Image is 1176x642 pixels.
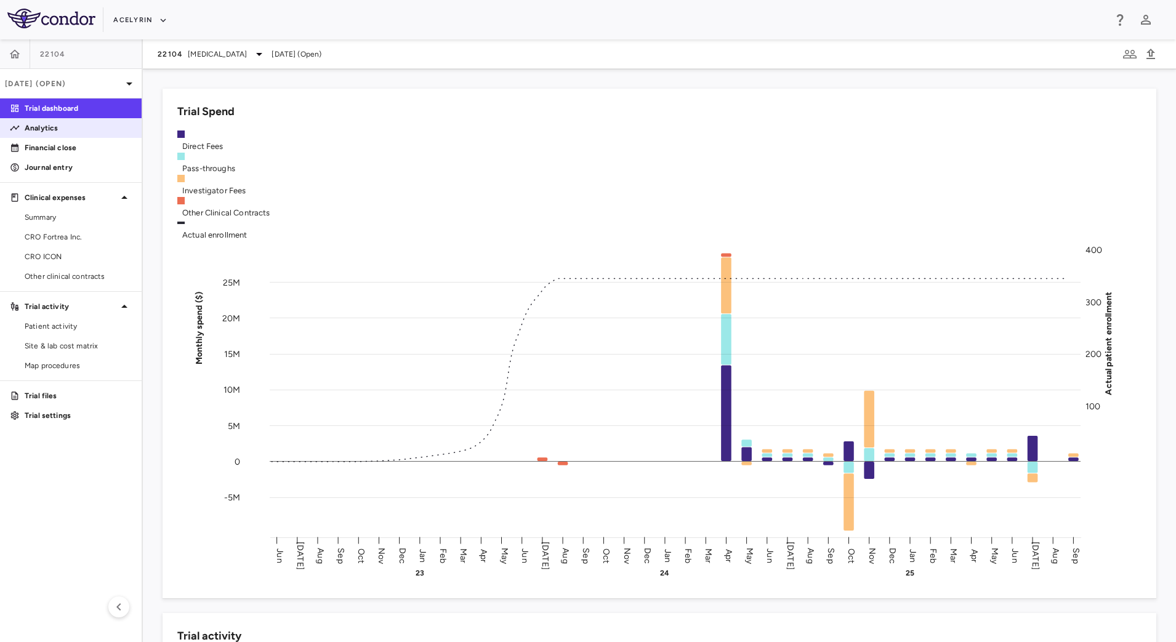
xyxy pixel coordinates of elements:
span: CRO Fortrea Inc. [25,231,132,243]
tspan: 20M [222,313,240,324]
button: Acelyrin [113,10,167,30]
span: CRO ICON [25,251,132,262]
tspan: 25M [223,278,240,288]
span: [MEDICAL_DATA] [188,49,247,60]
text: Mar [703,548,714,563]
text: Dec [397,548,408,564]
tspan: -5M [224,492,240,503]
text: Feb [438,548,448,563]
tspan: Actual patient enrollment [1103,292,1114,395]
text: Aug [805,548,816,563]
text: 23 [416,569,424,577]
text: Jun [1010,548,1020,563]
text: Feb [683,548,693,563]
text: Jun [520,548,530,563]
text: Aug [1050,548,1061,563]
text: [DATE] [540,542,550,570]
text: Nov [376,548,387,564]
div: Other Clinical Contracts [182,207,1142,219]
tspan: 100 [1085,401,1100,412]
tspan: 15M [224,349,240,359]
tspan: 400 [1085,245,1102,255]
text: Mar [458,548,469,563]
text: Nov [622,548,632,564]
p: Trial files [25,390,132,401]
text: May [989,548,1000,564]
text: Apr [478,549,489,563]
text: Feb [928,548,938,563]
text: Jun [765,548,775,563]
text: Oct [601,548,611,563]
text: 24 [660,569,669,577]
span: 22104 [40,49,65,59]
tspan: Monthly spend ($) [194,292,204,365]
div: Investigator Fees [182,185,1142,196]
span: Summary [25,212,132,223]
text: Aug [315,548,326,563]
text: [DATE] [1030,542,1041,570]
text: [DATE] [785,542,795,570]
div: Actual enrollment [182,230,1142,241]
h6: Trial Spend [177,103,235,120]
span: Map procedures [25,360,132,371]
text: Apr [723,549,734,563]
text: Sep [336,548,346,563]
text: Sep [826,548,836,563]
p: Clinical expenses [25,192,117,203]
span: Patient activity [25,321,132,332]
text: Jan [663,549,673,563]
p: Financial close [25,142,132,153]
tspan: 300 [1085,297,1101,308]
text: [DATE] [295,542,305,570]
text: Aug [560,548,571,563]
span: Site & lab cost matrix [25,340,132,351]
span: Other clinical contracts [25,271,132,282]
text: May [499,548,510,564]
span: 22104 [158,49,183,59]
text: Mar [948,548,959,563]
p: Trial activity [25,301,117,312]
text: Jan [908,549,918,563]
text: Dec [887,548,898,564]
text: Nov [867,548,877,564]
text: Jun [275,548,285,563]
tspan: 10M [224,385,240,395]
p: Journal entry [25,162,132,173]
span: [DATE] (Open) [272,49,321,60]
text: Apr [969,549,980,563]
tspan: 5M [228,421,240,431]
text: May [744,548,755,564]
tspan: 0 [235,457,240,467]
p: Trial settings [25,410,132,421]
text: Jan [417,549,428,563]
text: Sep [1071,548,1081,563]
div: Direct Fees [182,141,1142,152]
text: Oct [356,548,366,563]
img: logo-full-BYUhSk78.svg [7,9,95,28]
text: Oct [846,548,856,563]
text: 25 [906,569,914,577]
text: Dec [642,548,653,564]
tspan: 200 [1085,349,1101,359]
div: Pass-throughs [182,163,1142,174]
p: Analytics [25,122,132,134]
p: [DATE] (Open) [5,78,122,89]
p: Trial dashboard [25,103,132,114]
text: Sep [581,548,591,563]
